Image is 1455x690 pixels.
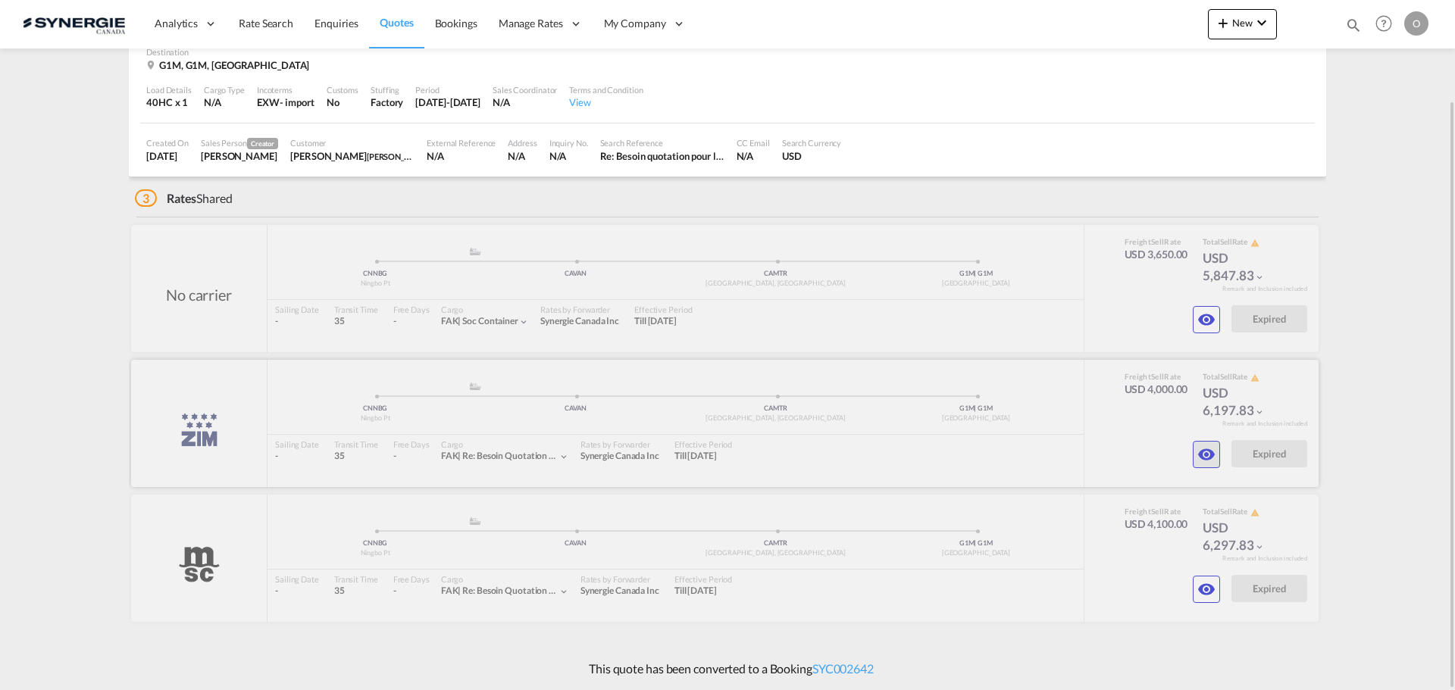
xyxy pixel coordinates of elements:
[604,16,666,31] span: My Company
[290,149,415,163] div: Vincent Peycelon
[549,137,588,148] div: Inquiry No.
[581,660,874,677] p: This quote has been converted to a Booking
[508,137,537,148] div: Address
[1371,11,1397,36] span: Help
[782,149,842,163] div: USD
[1214,17,1271,29] span: New
[782,137,842,148] div: Search Currency
[1208,9,1277,39] button: icon-plus 400-fgNewicon-chevron-down
[1197,445,1216,464] md-icon: icon-eye
[493,95,557,109] div: N/A
[600,137,724,148] div: Search Reference
[1197,311,1216,329] md-icon: icon-eye
[427,137,496,148] div: External Reference
[1371,11,1404,38] div: Help
[280,95,314,109] div: - import
[204,84,245,95] div: Cargo Type
[569,84,643,95] div: Terms and Condition
[600,149,724,163] div: Re: Besoin quotation pour le transport du PO#3104207 - 2 conteneurs 40HC - Nutriart
[135,189,157,207] span: 3
[146,149,189,163] div: 24 Jul 2025
[247,138,278,149] span: Creator
[257,95,280,109] div: EXW
[167,191,197,205] span: Rates
[737,149,770,163] div: N/A
[1214,14,1232,32] md-icon: icon-plus 400-fg
[257,84,314,95] div: Incoterms
[380,16,413,29] span: Quotes
[427,149,496,163] div: N/A
[415,95,480,109] div: 31 Jul 2025
[201,137,278,149] div: Sales Person
[204,95,245,109] div: N/A
[1197,580,1216,598] md-icon: icon-eye
[1345,17,1362,33] md-icon: icon-magnify
[371,84,403,95] div: Stuffing
[1345,17,1362,39] div: icon-magnify
[146,95,192,109] div: 40HC x 1
[737,137,770,148] div: CC Email
[415,84,480,95] div: Period
[499,16,563,31] span: Manage Rates
[1404,11,1428,36] div: O
[327,84,358,95] div: Customs
[569,95,643,109] div: View
[239,17,293,30] span: Rate Search
[146,137,189,148] div: Created On
[155,16,198,31] span: Analytics
[549,149,588,163] div: N/A
[23,7,125,41] img: 1f56c880d42311ef80fc7dca854c8e59.png
[371,95,403,109] div: Factory Stuffing
[146,84,192,95] div: Load Details
[435,17,477,30] span: Bookings
[812,661,874,676] a: SYC002642
[146,58,313,72] div: G1M, G1M, Canada
[508,149,537,163] div: N/A
[1193,306,1220,333] button: icon-eye
[146,46,1309,58] div: Destination
[290,137,415,148] div: Customer
[135,190,233,207] div: Shared
[367,150,430,162] span: [PERSON_NAME]
[493,84,557,95] div: Sales Coordinator
[327,95,358,109] div: No
[314,17,358,30] span: Enquiries
[1193,576,1220,603] button: icon-eye
[201,149,278,163] div: Karen Mercier
[1253,14,1271,32] md-icon: icon-chevron-down
[1193,441,1220,468] button: icon-eye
